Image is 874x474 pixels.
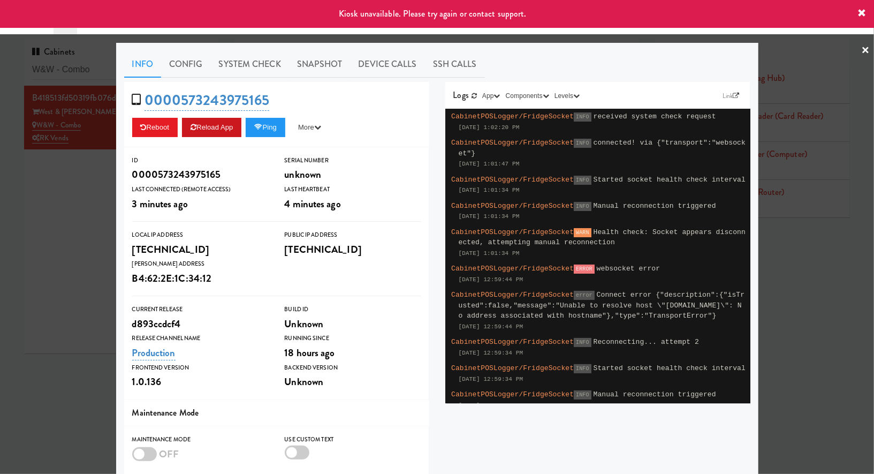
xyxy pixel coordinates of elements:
[289,51,351,78] a: Snapshot
[285,315,421,333] div: Unknown
[132,165,269,184] div: 0000573243975165
[132,315,269,333] div: d893ccdcf4
[594,202,716,210] span: Manual reconnection triggered
[459,161,520,167] span: [DATE] 1:01:47 PM
[132,373,269,391] div: 1.0.136
[574,291,595,300] span: error
[594,112,716,121] span: received system check request
[459,276,523,283] span: [DATE] 12:59:44 PM
[132,407,199,419] span: Maintenance Mode
[574,228,591,237] span: WARN
[246,118,285,137] button: Ping
[451,202,574,210] span: CabinetPOSLogger/FridgeSocket
[182,118,241,137] button: Reload App
[451,364,574,372] span: CabinetPOSLogger/FridgeSocket
[451,291,574,299] span: CabinetPOSLogger/FridgeSocket
[285,333,421,344] div: Running Since
[574,176,591,185] span: INFO
[453,89,469,101] span: Logs
[459,402,523,409] span: [DATE] 12:59:34 PM
[132,240,269,259] div: [TECHNICAL_ID]
[339,7,527,20] span: Kiosk unavailable. Please try again or contact support.
[132,184,269,195] div: Last Connected (Remote Access)
[459,187,520,193] span: [DATE] 1:01:34 PM
[161,51,211,78] a: Config
[459,139,746,157] span: connected! via {"transport":"websocket"}
[459,323,523,330] span: [DATE] 12:59:44 PM
[285,345,335,360] span: 18 hours ago
[720,91,742,101] a: Link
[594,364,746,372] span: Started socket health check interval
[132,155,269,166] div: ID
[285,304,421,315] div: Build Id
[597,265,660,273] span: websocket error
[285,230,421,240] div: Public IP Address
[574,364,591,373] span: INFO
[159,447,179,461] span: OFF
[285,155,421,166] div: Serial Number
[574,139,591,148] span: INFO
[574,338,591,347] span: INFO
[285,165,421,184] div: unknown
[459,291,745,320] span: Connect error {"description":{"isTrusted":false,"message":"Unable to resolve host \"[DOMAIN_NAME]...
[132,118,178,137] button: Reboot
[285,240,421,259] div: [TECHNICAL_ID]
[425,51,485,78] a: SSH Calls
[451,176,574,184] span: CabinetPOSLogger/FridgeSocket
[211,51,289,78] a: System Check
[574,265,595,274] span: ERROR
[459,376,523,382] span: [DATE] 12:59:34 PM
[552,91,582,101] button: Levels
[459,124,520,131] span: [DATE] 1:02:20 PM
[132,304,269,315] div: Current Release
[285,434,421,445] div: Use Custom Text
[285,373,421,391] div: Unknown
[459,250,520,257] span: [DATE] 1:01:34 PM
[132,363,269,373] div: Frontend Version
[451,338,574,346] span: CabinetPOSLogger/FridgeSocket
[132,333,269,344] div: Release Channel Name
[124,51,161,78] a: Info
[861,34,870,67] a: ×
[480,91,503,101] button: App
[132,259,269,269] div: [PERSON_NAME] Address
[132,269,269,288] div: B4:62:2E:1C:34:12
[145,90,270,111] a: 0000573243975165
[459,213,520,220] span: [DATE] 1:01:34 PM
[132,345,176,360] a: Production
[132,197,188,211] span: 3 minutes ago
[459,350,523,356] span: [DATE] 12:59:34 PM
[451,228,574,236] span: CabinetPOSLogger/FridgeSocket
[594,338,700,346] span: Reconnecting... attempt 2
[290,118,330,137] button: More
[132,230,269,240] div: Local IP Address
[351,51,425,78] a: Device Calls
[132,434,269,445] div: Maintenance Mode
[285,363,421,373] div: Backend Version
[574,390,591,400] span: INFO
[285,184,421,195] div: Last Heartbeat
[503,91,552,101] button: Components
[451,112,574,121] span: CabinetPOSLogger/FridgeSocket
[594,176,746,184] span: Started socket health check interval
[574,202,591,211] span: INFO
[451,265,574,273] span: CabinetPOSLogger/FridgeSocket
[594,390,716,398] span: Manual reconnection triggered
[451,390,574,398] span: CabinetPOSLogger/FridgeSocket
[574,112,591,122] span: INFO
[285,197,341,211] span: 4 minutes ago
[451,139,574,147] span: CabinetPOSLogger/FridgeSocket
[459,228,746,247] span: Health check: Socket appears disconnected, attempting manual reconnection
